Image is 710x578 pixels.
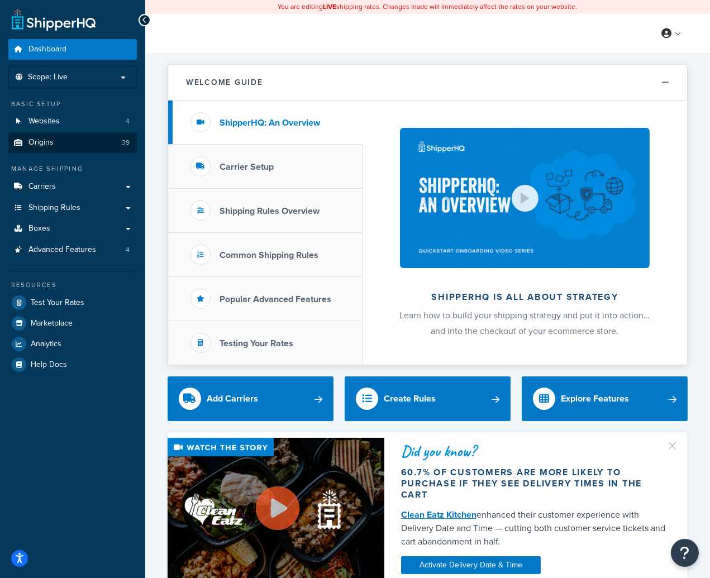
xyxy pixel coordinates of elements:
[31,298,84,308] span: Test Your Rates
[8,355,137,375] a: Help Docs
[220,294,331,304] h3: Popular Advanced Features
[220,338,293,348] h3: Testing Your Rates
[8,218,137,239] a: Boxes
[220,250,318,260] h3: Common Shipping Rules
[28,245,96,255] span: Advanced Features
[28,203,80,213] span: Shipping Rules
[561,391,629,407] div: Explore Features
[401,443,671,459] div: Did you know?
[8,293,137,313] a: Test Your Rates
[522,376,688,421] a: Explore Features
[8,111,137,132] a: Websites4
[28,224,50,233] span: Boxes
[28,45,66,54] span: Dashboard
[126,117,130,126] span: 4
[671,539,699,567] button: Open Resource Center
[401,467,671,500] div: 60.7% of customers are more likely to purchase if they see delivery times in the cart
[401,508,476,521] a: Clean Eatz Kitchen
[28,138,54,147] span: Origins
[400,128,649,268] img: ShipperHQ is all about strategy
[8,240,137,260] li: Advanced Features
[207,391,258,407] div: Add Carriers
[8,164,137,174] div: Manage Shipping
[401,556,541,574] a: Activate Delivery Date & Time
[8,313,137,333] a: Marketplace
[8,176,137,197] a: Carriers
[401,508,671,548] div: enhanced their customer experience with Delivery Date and Time — cutting both customer service ti...
[168,376,333,421] a: Add Carriers
[31,319,73,328] span: Marketplace
[220,206,320,216] h3: Shipping Rules Overview
[8,111,137,132] li: Websites
[168,65,687,101] button: Welcome Guide
[345,376,511,421] a: Create Rules
[392,292,657,302] h2: ShipperHQ is all about strategy
[186,78,263,87] h2: Welcome Guide
[8,334,137,354] a: Analytics
[8,240,137,260] a: Advanced Features4
[28,117,60,126] span: Websites
[31,360,67,370] span: Help Docs
[8,39,137,60] a: Dashboard
[122,138,130,147] span: 39
[28,73,68,82] span: Scope: Live
[8,132,137,153] li: Origins
[220,162,274,172] h3: Carrier Setup
[8,280,137,290] div: Resources
[400,309,650,337] span: Learn how to build your shipping strategy and put it into action… and into the checkout of your e...
[384,391,436,407] div: Create Rules
[323,2,337,12] b: LIVE
[126,245,130,255] span: 4
[31,340,61,349] span: Analytics
[8,198,137,218] a: Shipping Rules
[28,182,56,192] span: Carriers
[220,118,320,128] h3: ShipperHQ: An Overview
[8,132,137,153] a: Origins39
[8,99,137,109] div: Basic Setup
